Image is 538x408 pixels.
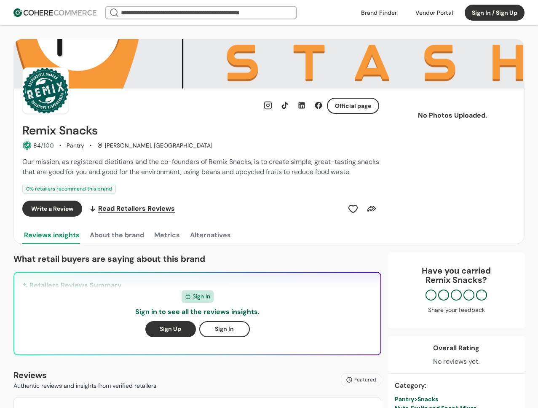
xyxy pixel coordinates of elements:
[354,376,376,384] span: Featured
[199,321,250,337] button: Sign In
[465,5,525,21] button: Sign In / Sign Up
[13,8,96,17] img: Cohere Logo
[433,343,479,353] div: Overall Rating
[13,252,381,265] p: What retail buyers are saying about this brand
[193,292,210,301] span: Sign In
[33,142,41,149] span: 84
[67,141,84,150] div: Pantry
[89,201,175,217] a: Read Retailers Reviews
[135,307,260,317] p: Sign in to see all the reviews insights.
[396,266,516,285] div: Have you carried
[22,67,69,114] img: Brand Photo
[98,204,175,214] span: Read Retailers Reviews
[97,141,212,150] div: [PERSON_NAME], [GEOGRAPHIC_DATA]
[13,381,156,390] p: Authentic reviews and insights from verified retailers
[88,227,146,244] button: About the brand
[22,124,98,137] h2: Remix Snacks
[14,39,524,89] img: Brand cover image
[414,395,418,403] span: >
[396,275,516,285] p: Remix Snacks ?
[396,306,516,314] div: Share your feedback
[22,201,82,217] button: Write a Review
[22,227,81,244] button: Reviews insights
[395,381,518,391] div: Category :
[22,157,379,176] span: Our mission, as registered dietitians and the co-founders of Remix Snacks, is to create simple, g...
[433,357,479,367] div: No reviews yet.
[395,395,414,403] span: Pantry
[403,110,502,121] p: No Photos Uploaded.
[327,98,379,114] button: Official page
[188,227,233,244] button: Alternatives
[22,184,116,194] div: 0 % retailers recommend this brand
[153,227,182,244] button: Metrics
[145,321,196,337] button: Sign Up
[13,370,47,381] b: Reviews
[41,142,54,149] span: /100
[418,395,438,403] span: Snacks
